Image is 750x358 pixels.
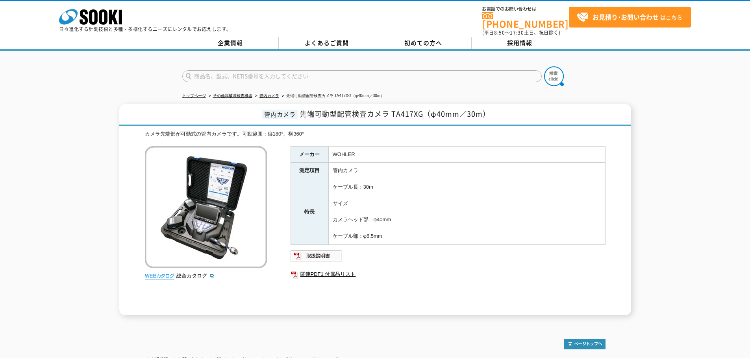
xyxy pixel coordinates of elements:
td: WOHLER [328,146,605,163]
img: 先端可動型配管検査カメラ TA417XG（φ40mm／30m） [145,146,267,268]
img: トップページへ [564,339,606,349]
img: btn_search.png [544,66,564,86]
img: webカタログ [145,272,174,280]
a: 採用情報 [472,37,568,49]
td: 管内カメラ [328,163,605,179]
a: その他非破壊検査機器 [213,94,252,98]
a: [PHONE_NUMBER] [482,12,569,28]
a: 総合カタログ [176,273,215,279]
a: 関連PDF1 付属品リスト [291,269,606,279]
span: お電話でのお問い合わせは [482,7,569,11]
div: カメラ先端部が可動式の管内カメラです。可動範囲：縦180°、横360° [145,130,606,138]
span: 管内カメラ [262,110,298,119]
a: 初めての方へ [375,37,472,49]
th: メーカー [291,146,328,163]
input: 商品名、型式、NETIS番号を入力してください [182,70,542,82]
span: はこちら [577,11,682,23]
td: ケーブル長：30m サイズ カメラヘッド部：φ40mm ケーブル部：φ6.5mm [328,179,605,245]
p: 日々進化する計測技術と多種・多様化するニーズにレンタルでお応えします。 [59,27,231,31]
span: 先端可動型配管検査カメラ TA417XG（φ40mm／30m） [300,108,490,119]
th: 測定項目 [291,163,328,179]
span: 17:30 [510,29,524,36]
span: 8:50 [494,29,505,36]
a: トップページ [182,94,206,98]
a: 企業情報 [182,37,279,49]
span: (平日 ～ 土日、祝日除く) [482,29,560,36]
a: 取扱説明書 [291,255,342,261]
a: お見積り･お問い合わせはこちら [569,7,691,28]
strong: お見積り･お問い合わせ [593,12,659,22]
a: よくあるご質問 [279,37,375,49]
span: 初めての方へ [404,39,442,47]
li: 先端可動型配管検査カメラ TA417XG（φ40mm／30m） [280,92,385,100]
img: 取扱説明書 [291,250,342,262]
th: 特長 [291,179,328,245]
a: 管内カメラ [259,94,279,98]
